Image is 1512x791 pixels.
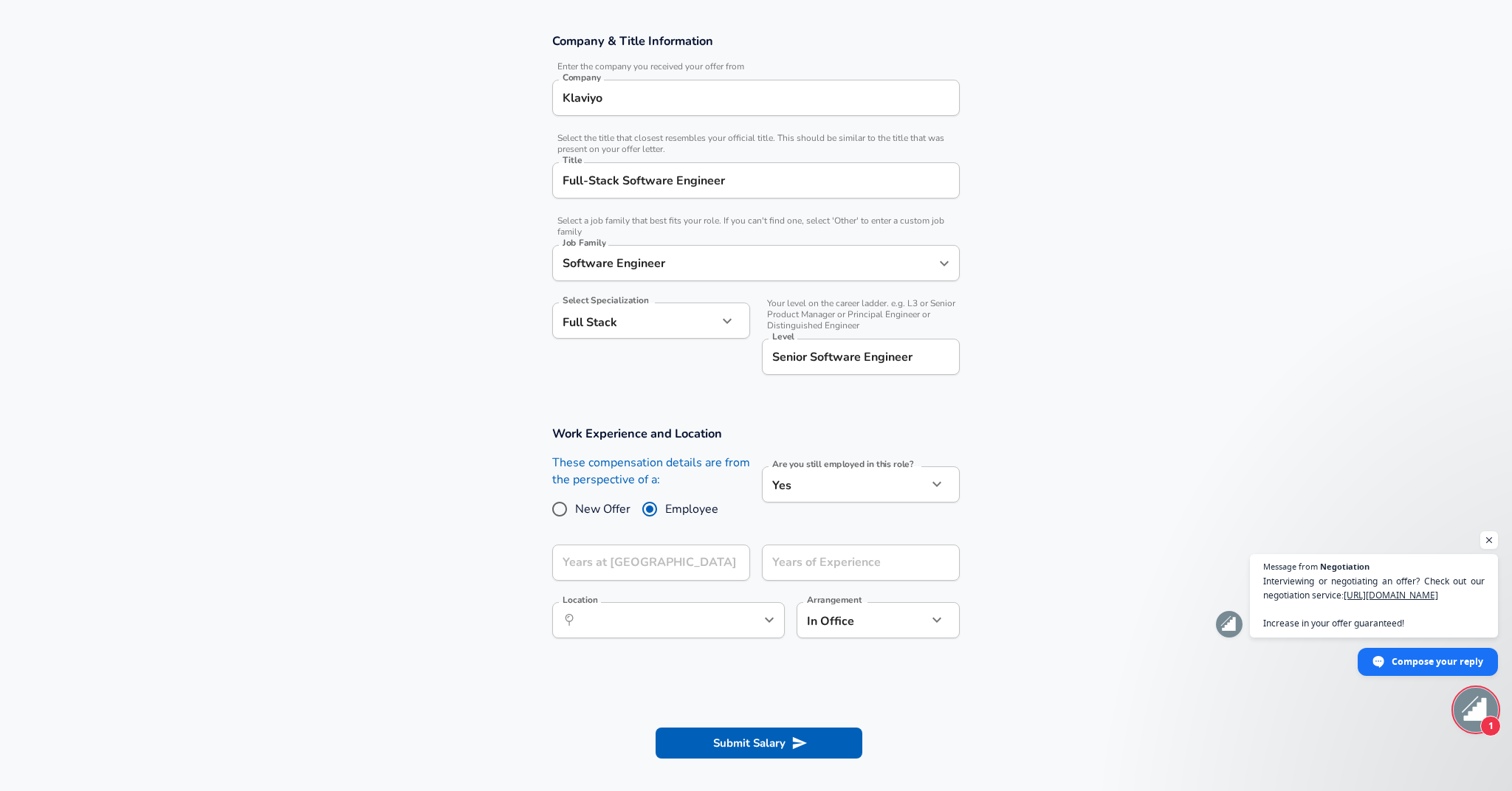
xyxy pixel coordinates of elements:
label: Title [563,156,582,165]
span: Negotiation [1320,562,1370,570]
span: Message from [1263,562,1318,570]
label: Job Family [563,238,606,247]
label: Arrangement [807,595,862,604]
span: Select a job family that best fits your role. If you can't find one, select 'Other' to enter a cu... [552,215,960,238]
label: Location [563,595,597,604]
input: L3 [769,345,953,368]
label: These compensation details are from the perspective of a: [552,455,750,488]
label: Company [563,73,601,82]
button: Submit Salary [656,728,862,759]
div: Full Stack [552,303,718,339]
span: 1 [1480,716,1501,736]
label: Select Specialization [563,296,648,305]
input: 7 [762,545,927,581]
div: In Office [797,602,905,638]
span: New Offer [575,500,630,518]
input: Google [559,86,953,109]
button: Open [759,609,780,630]
button: Open [934,253,955,274]
span: Enter the company you received your offer from [552,61,960,72]
h3: Company & Title Information [552,32,960,49]
div: Open chat [1454,688,1498,732]
span: Interviewing or negotiating an offer? Check out our negotiation service: Increase in your offer g... [1263,574,1485,630]
div: Yes [762,466,927,502]
input: Software Engineer [559,252,931,274]
h3: Work Experience and Location [552,425,960,442]
input: 0 [552,545,718,581]
label: Level [772,332,794,341]
span: Select the title that closest resembles your official title. This should be similar to the title ... [552,133,960,155]
input: Software Engineer [559,169,953,192]
span: Employee [665,500,718,518]
label: Are you still employed in this role? [772,460,913,469]
span: Your level on the career ladder. e.g. L3 or Senior Product Manager or Principal Engineer or Disti... [762,298,960,331]
span: Compose your reply [1392,649,1483,674]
